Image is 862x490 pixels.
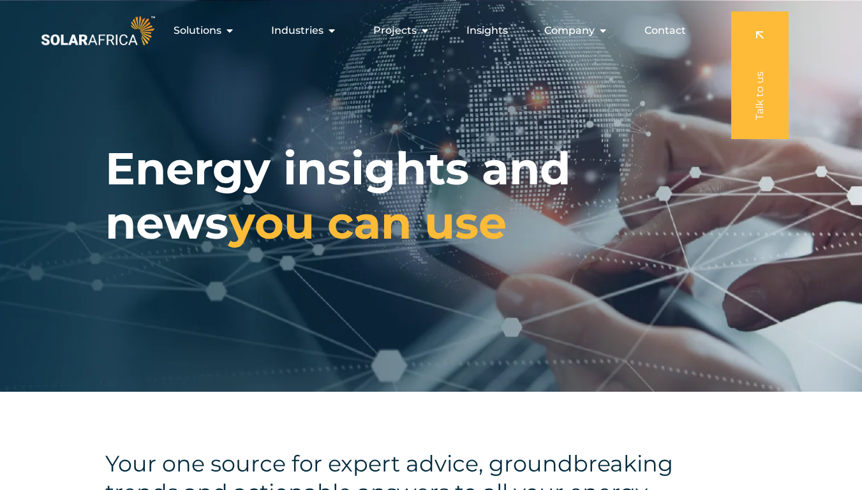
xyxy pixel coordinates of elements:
span: Company [544,23,595,38]
h1: Energy insights and news [105,142,711,250]
a: Contact [644,23,686,38]
span: Projects [373,23,417,38]
a: Insights [466,23,508,38]
nav: Menu [158,18,696,43]
span: you can use [228,195,507,250]
span: Solutions [174,23,221,38]
span: Industries [271,23,323,38]
div: Menu Toggle [158,18,696,43]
